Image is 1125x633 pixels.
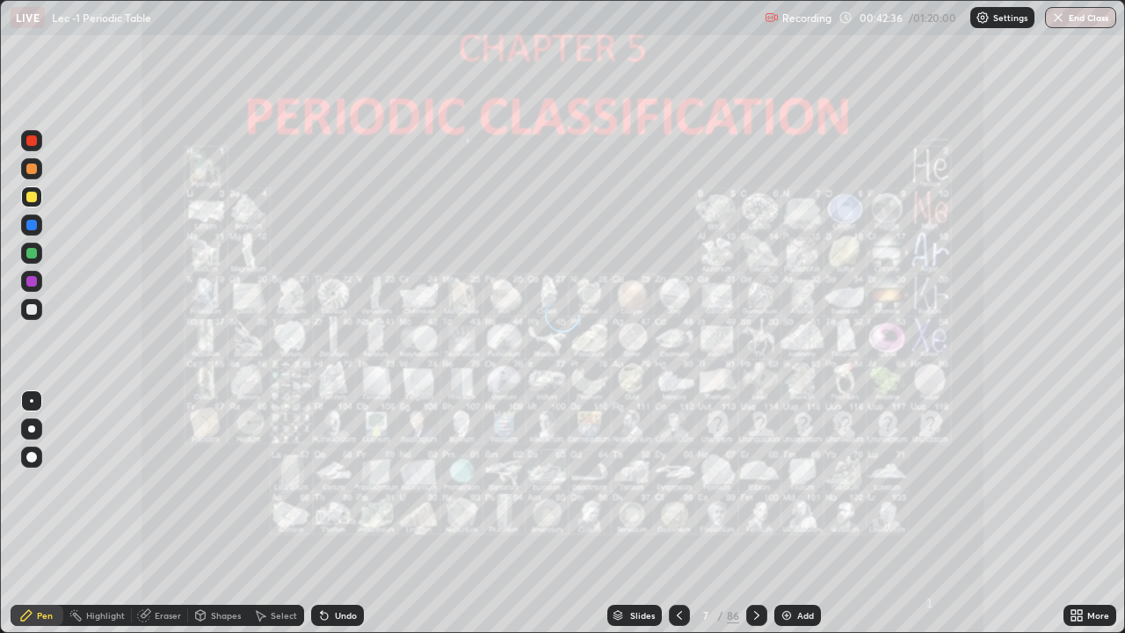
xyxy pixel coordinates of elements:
[1051,11,1065,25] img: end-class-cross
[697,610,715,621] div: 7
[630,611,655,620] div: Slides
[976,11,990,25] img: class-settings-icons
[37,611,53,620] div: Pen
[718,610,723,621] div: /
[797,611,814,620] div: Add
[780,608,794,622] img: add-slide-button
[1087,611,1109,620] div: More
[155,611,181,620] div: Eraser
[993,13,1027,22] p: Settings
[335,611,357,620] div: Undo
[52,11,151,25] p: Lec -1 Periodic Table
[16,11,40,25] p: LIVE
[211,611,241,620] div: Shapes
[1045,7,1116,28] button: End Class
[782,11,831,25] p: Recording
[86,611,125,620] div: Highlight
[727,608,739,623] div: 86
[765,11,779,25] img: recording.375f2c34.svg
[271,611,297,620] div: Select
